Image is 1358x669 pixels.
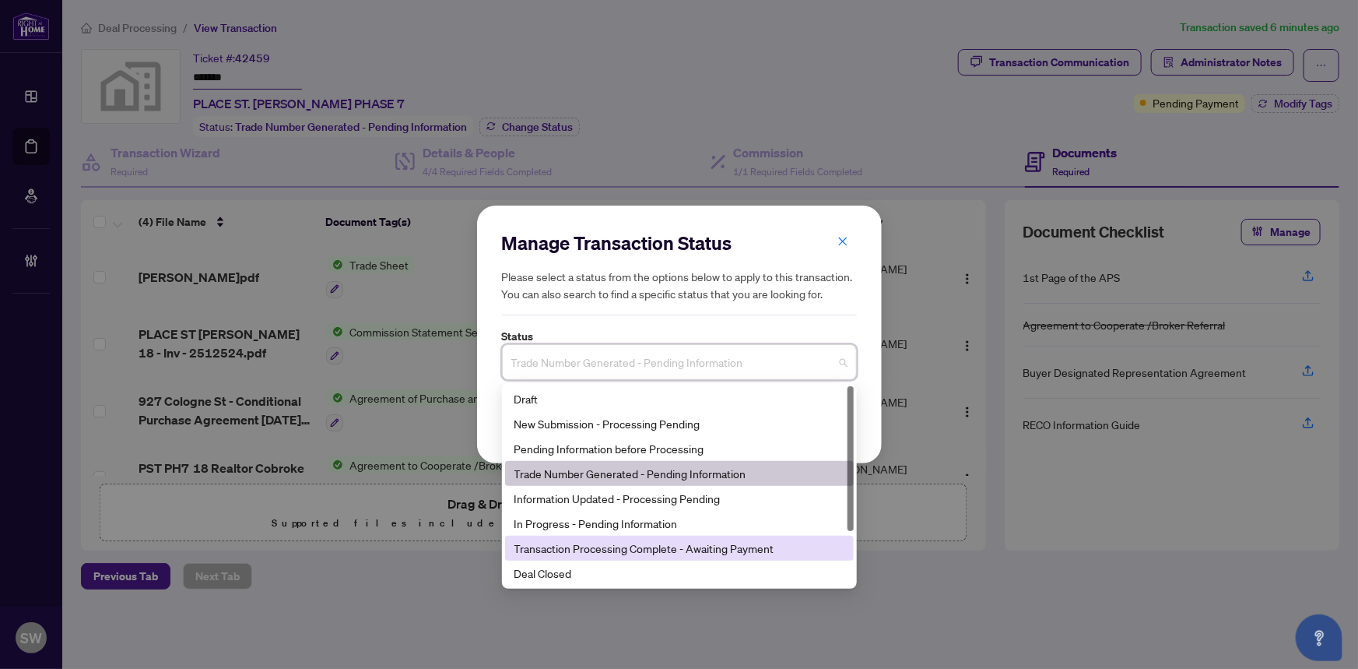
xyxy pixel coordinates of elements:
div: In Progress - Pending Information [505,511,854,536]
div: Pending Information before Processing [505,436,854,461]
div: Deal Closed [505,561,854,586]
div: Transaction Processing Complete - Awaiting Payment [505,536,854,561]
div: Trade Number Generated - Pending Information [505,461,854,486]
label: Status [502,328,857,345]
div: Trade Number Generated - Pending Information [514,465,844,482]
div: New Submission - Processing Pending [505,411,854,436]
h5: Please select a status from the options below to apply to this transaction. You can also search t... [502,268,857,302]
div: In Progress - Pending Information [514,515,844,532]
span: Trade Number Generated - Pending Information [511,347,847,377]
button: Open asap [1296,614,1342,661]
div: Transaction Processing Complete - Awaiting Payment [514,540,844,557]
div: Draft [514,390,844,407]
div: Information Updated - Processing Pending [514,490,844,507]
div: New Submission - Processing Pending [514,415,844,432]
div: Draft [505,386,854,411]
h2: Manage Transaction Status [502,231,857,255]
div: Information Updated - Processing Pending [505,486,854,511]
div: Pending Information before Processing [514,440,844,457]
div: Deal Closed [514,565,844,582]
span: close [837,236,848,247]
